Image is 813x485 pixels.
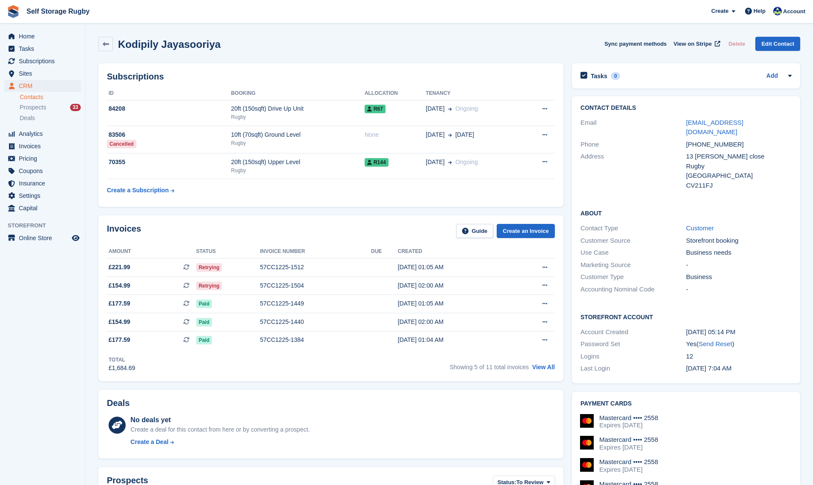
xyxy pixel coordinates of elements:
[196,318,212,326] span: Paid
[107,158,231,167] div: 70355
[70,104,81,111] div: 33
[196,336,212,344] span: Paid
[7,5,20,18] img: stora-icon-8386f47178a22dfd0bd8f6a31ec36ba5ce8667c1dd55bd0f319d3a0aa187defe.svg
[455,105,478,112] span: Ongoing
[611,72,621,80] div: 0
[19,165,70,177] span: Coupons
[231,87,364,100] th: Booking
[4,30,81,42] a: menu
[686,248,792,258] div: Business needs
[107,398,130,408] h2: Deals
[711,7,728,15] span: Create
[670,37,722,51] a: View on Stripe
[580,209,792,217] h2: About
[580,436,594,450] img: Mastercard Logo
[686,236,792,246] div: Storefront booking
[260,281,371,290] div: 57CC1225-1504
[231,167,364,174] div: Rugby
[260,263,371,272] div: 57CC1225-1512
[231,158,364,167] div: 20ft (150sqft) Upper Level
[130,415,309,425] div: No deals yet
[580,105,792,112] h2: Contact Details
[686,327,792,337] div: [DATE] 05:14 PM
[580,140,686,150] div: Phone
[580,414,594,428] img: Mastercard Logo
[599,421,658,429] div: Expires [DATE]
[365,130,426,139] div: None
[107,182,174,198] a: Create a Subscription
[19,232,70,244] span: Online Store
[4,128,81,140] a: menu
[580,260,686,270] div: Marketing Source
[580,285,686,294] div: Accounting Nominal Code
[231,113,364,121] div: Rugby
[773,7,782,15] img: Richard Palmer
[754,7,766,15] span: Help
[231,139,364,147] div: Rugby
[4,177,81,189] a: menu
[109,356,135,364] div: Total
[398,299,511,308] div: [DATE] 01:05 AM
[580,118,686,137] div: Email
[107,104,231,113] div: 84208
[783,7,805,16] span: Account
[580,400,792,407] h2: Payment cards
[686,364,731,372] time: 2025-06-10 06:04:49 UTC
[260,299,371,308] div: 57CC1225-1449
[580,248,686,258] div: Use Case
[260,335,371,344] div: 57CC1225-1384
[580,152,686,190] div: Address
[130,438,309,447] a: Create a Deal
[426,104,445,113] span: [DATE]
[19,153,70,165] span: Pricing
[4,80,81,92] a: menu
[4,202,81,214] a: menu
[599,458,658,466] div: Mastercard •••• 2558
[686,140,792,150] div: [PHONE_NUMBER]
[71,233,81,243] a: Preview store
[107,140,136,148] div: Cancelled
[231,104,364,113] div: 20ft (150sqft) Drive Up Unit
[20,103,46,112] span: Prospects
[118,38,221,50] h2: Kodipily Jayasooriya
[107,186,169,195] div: Create a Subscription
[23,4,93,18] a: Self Storage Rugby
[426,158,445,167] span: [DATE]
[686,224,714,232] a: Customer
[109,364,135,373] div: £1,684.69
[599,466,658,473] div: Expires [DATE]
[20,103,81,112] a: Prospects 33
[4,232,81,244] a: menu
[426,130,445,139] span: [DATE]
[686,339,792,349] div: Yes
[455,130,474,139] span: [DATE]
[19,177,70,189] span: Insurance
[398,263,511,272] div: [DATE] 01:05 AM
[107,72,555,82] h2: Subscriptions
[686,352,792,362] div: 12
[4,165,81,177] a: menu
[19,80,70,92] span: CRM
[599,444,658,451] div: Expires [DATE]
[686,152,792,162] div: 13 [PERSON_NAME] close
[19,202,70,214] span: Capital
[455,159,478,165] span: Ongoing
[19,43,70,55] span: Tasks
[20,93,81,101] a: Contacts
[260,245,371,259] th: Invoice number
[398,281,511,290] div: [DATE] 02:00 AM
[109,317,130,326] span: £154.99
[674,40,712,48] span: View on Stripe
[580,339,686,349] div: Password Set
[19,128,70,140] span: Analytics
[580,352,686,362] div: Logins
[497,224,555,238] a: Create an Invoice
[4,190,81,202] a: menu
[107,224,141,238] h2: Invoices
[686,119,743,136] a: [EMAIL_ADDRESS][DOMAIN_NAME]
[107,130,231,139] div: 83506
[20,114,81,123] a: Deals
[532,364,555,370] a: View All
[19,30,70,42] span: Home
[19,140,70,152] span: Invoices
